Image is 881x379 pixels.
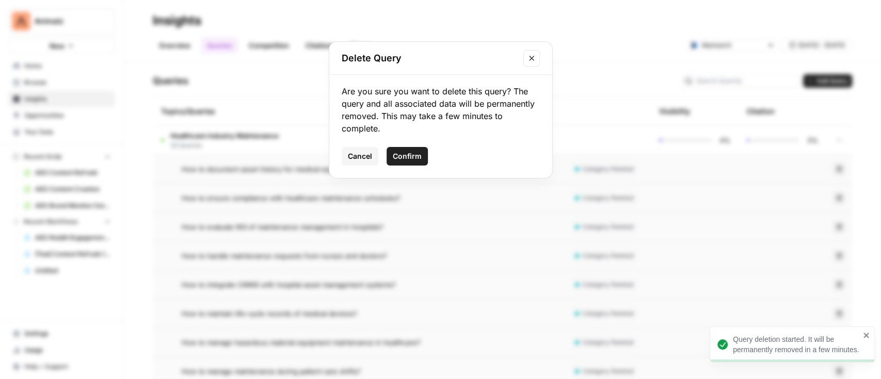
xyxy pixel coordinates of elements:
[863,331,870,339] button: close
[387,147,428,166] button: Confirm
[348,151,372,161] span: Cancel
[342,51,517,65] h2: Delete Query
[523,50,540,67] button: Close modal
[733,334,860,355] div: Query deletion started. It will be permanently removed in a few minutes.
[342,147,378,166] button: Cancel
[393,151,422,161] span: Confirm
[342,85,540,135] div: Are you sure you want to delete this query? The query and all associated data will be permanently...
